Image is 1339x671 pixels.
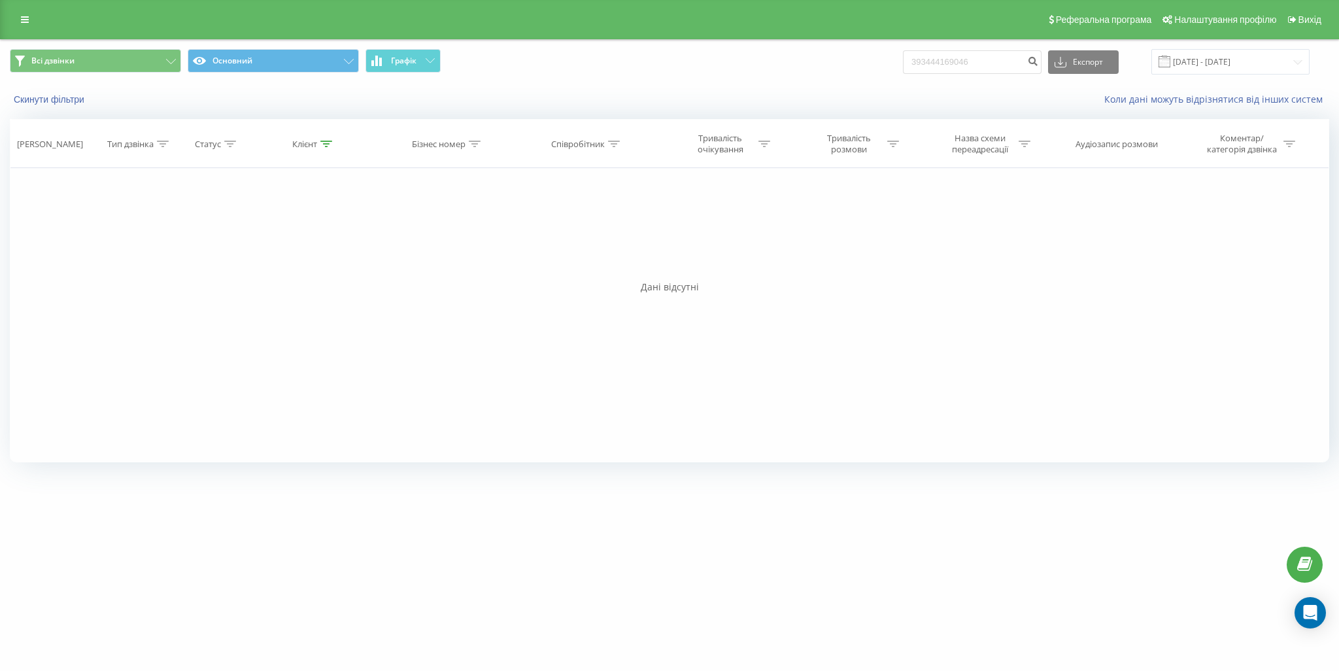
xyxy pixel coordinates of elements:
span: Вихід [1298,14,1321,25]
div: Дані відсутні [10,281,1329,294]
div: [PERSON_NAME] [17,139,83,150]
span: Реферальна програма [1056,14,1152,25]
button: Графік [365,49,441,73]
span: Графік [391,56,416,65]
span: Всі дзвінки [31,56,75,66]
button: Експорт [1048,50,1119,74]
div: Назва схеми переадресації [945,133,1015,155]
div: Співробітник [551,139,605,150]
div: Аудіозапис розмови [1076,139,1158,150]
button: Основний [188,49,359,73]
div: Open Intercom Messenger [1295,597,1326,628]
div: Статус [195,139,221,150]
div: Тривалість розмови [814,133,884,155]
button: Скинути фільтри [10,94,91,105]
span: Налаштування профілю [1174,14,1276,25]
div: Тривалість очікування [685,133,755,155]
a: Коли дані можуть відрізнятися вiд інших систем [1104,93,1329,105]
div: Коментар/категорія дзвінка [1204,133,1280,155]
input: Пошук за номером [903,50,1042,74]
div: Тип дзвінка [107,139,154,150]
div: Бізнес номер [412,139,466,150]
div: Клієнт [292,139,317,150]
button: Всі дзвінки [10,49,181,73]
